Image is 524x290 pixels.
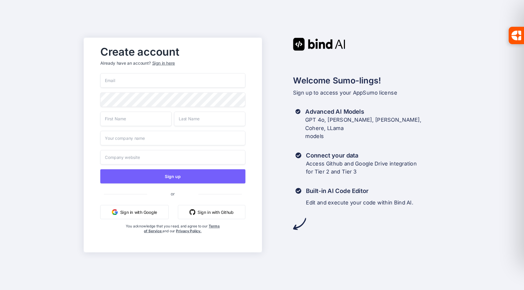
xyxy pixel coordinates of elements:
[100,73,245,88] input: Email
[125,224,221,248] div: You acknowledge that you read, and agree to our and our
[293,74,440,87] h2: Welcome Sumo-lings!
[190,209,195,215] img: github
[176,229,202,233] a: Privacy Policy.
[100,150,245,164] input: Company website
[100,47,245,57] h2: Create account
[178,205,246,219] button: Sign in with Github
[293,217,306,230] img: arrow
[293,89,440,97] p: Sign up to access your AppSumo license
[305,107,440,116] h3: Advanced AI Models
[147,186,199,201] span: or
[144,224,220,233] a: Terms of Service
[100,112,172,126] input: First Name
[306,187,414,195] h3: Built-in AI Code Editor
[100,60,245,66] p: Already have an account?
[305,116,440,140] p: GPT 4o, [PERSON_NAME], [PERSON_NAME], Cohere, LLama models
[100,131,245,145] input: Your company name
[152,60,175,66] div: Sign in here
[174,112,246,126] input: Last Name
[112,209,118,215] img: google
[306,199,414,207] p: Edit and execute your code within Bind AI.
[306,151,417,160] h3: Connect your data
[293,38,345,50] img: Bind AI logo
[100,205,169,219] button: Sign in with Google
[306,160,417,176] p: Access Github and Google Drive integration for Tier 2 and Tier 3
[100,169,245,184] button: Sign up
